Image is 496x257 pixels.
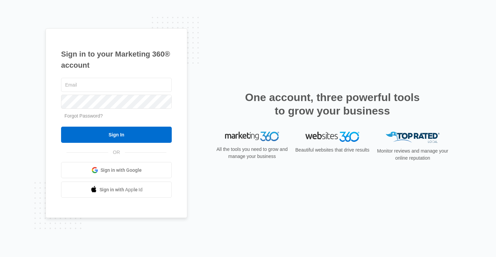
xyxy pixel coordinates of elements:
[61,49,172,71] h1: Sign in to your Marketing 360® account
[108,149,125,156] span: OR
[225,132,279,141] img: Marketing 360
[375,148,450,162] p: Monitor reviews and manage your online reputation
[61,182,172,198] a: Sign in with Apple Id
[101,167,142,174] span: Sign in with Google
[61,78,172,92] input: Email
[243,91,422,118] h2: One account, three powerful tools to grow your business
[386,132,440,143] img: Top Rated Local
[64,113,103,119] a: Forgot Password?
[61,127,172,143] input: Sign In
[305,132,359,141] img: Websites 360
[61,162,172,178] a: Sign in with Google
[214,146,290,160] p: All the tools you need to grow and manage your business
[295,147,370,154] p: Beautiful websites that drive results
[100,186,143,193] span: Sign in with Apple Id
